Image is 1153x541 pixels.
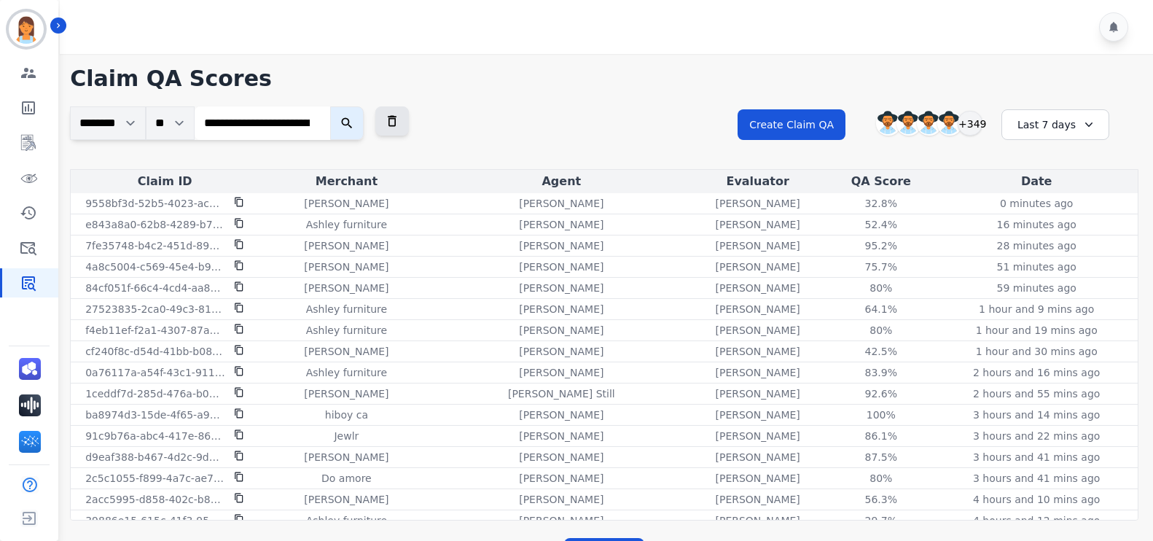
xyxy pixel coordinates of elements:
p: 2c5c1055-f899-4a7c-ae78-7326bde1962d [85,471,225,486]
p: Ashley furniture [306,302,387,316]
p: [PERSON_NAME] [519,281,603,295]
div: Evaluator [692,173,824,190]
p: [PERSON_NAME] [715,217,800,232]
div: Date [938,173,1135,190]
p: [PERSON_NAME] [519,471,603,486]
p: [PERSON_NAME] [304,450,388,464]
p: [PERSON_NAME] [715,302,800,316]
p: Do amore [321,471,372,486]
div: Agent [437,173,686,190]
p: [PERSON_NAME] [519,429,603,443]
p: Ashley furniture [306,323,387,338]
div: Merchant [262,173,431,190]
p: [PERSON_NAME] [715,450,800,464]
p: [PERSON_NAME] [519,260,603,274]
div: 95.2% [848,238,914,253]
p: 1 hour and 9 mins ago [979,302,1094,316]
p: [PERSON_NAME] [304,260,388,274]
p: 3 hours and 14 mins ago [973,408,1100,422]
p: 39886e15-615c-41f3-9559-1e981b04a556 [85,513,225,528]
p: e843a8a0-62b8-4289-b7dd-d90dfc7d2693 [85,217,225,232]
div: 87.5% [848,450,914,464]
p: 4a8c5004-c569-45e4-b9dc-88a7b9e8536d [85,260,225,274]
p: [PERSON_NAME] [519,238,603,253]
p: [PERSON_NAME] [519,365,603,380]
p: ba8974d3-15de-4f65-a95e-3a2b5fb9c8e3 [85,408,225,422]
p: Ashley furniture [306,513,387,528]
p: 3 hours and 41 mins ago [973,471,1100,486]
p: [PERSON_NAME] [519,323,603,338]
p: [PERSON_NAME] [715,492,800,507]
p: Jewlr [334,429,359,443]
div: QA Score [829,173,932,190]
p: 51 minutes ago [996,260,1076,274]
p: Ashley furniture [306,365,387,380]
p: [PERSON_NAME] [304,492,388,507]
p: [PERSON_NAME] [715,386,800,401]
p: 4 hours and 10 mins ago [973,492,1100,507]
p: 2 hours and 16 mins ago [973,365,1100,380]
p: [PERSON_NAME] Still [508,386,615,401]
p: 7fe35748-b4c2-451d-891c-e38b7bd3cfd2 [85,238,225,253]
p: 16 minutes ago [996,217,1076,232]
p: [PERSON_NAME] [519,217,603,232]
p: [PERSON_NAME] [715,238,800,253]
p: [PERSON_NAME] [519,196,603,211]
p: 91c9b76a-abc4-417e-8654-ad3852d026b2 [85,429,225,443]
div: 80% [848,323,914,338]
p: [PERSON_NAME] [715,365,800,380]
p: [PERSON_NAME] [304,281,388,295]
div: Claim ID [74,173,256,190]
p: [PERSON_NAME] [304,386,388,401]
p: [PERSON_NAME] [519,408,603,422]
div: 80% [848,471,914,486]
div: Last 7 days [1001,109,1109,140]
img: Bordered avatar [9,12,44,47]
p: [PERSON_NAME] [715,429,800,443]
div: 29.7% [848,513,914,528]
p: [PERSON_NAME] [519,344,603,359]
p: [PERSON_NAME] [715,408,800,422]
p: Ashley furniture [306,217,387,232]
div: 64.1% [848,302,914,316]
button: Create Claim QA [738,109,845,140]
div: 32.8% [848,196,914,211]
p: [PERSON_NAME] [304,196,388,211]
p: [PERSON_NAME] [304,344,388,359]
p: 2acc5995-d858-402c-b873-d97072c18291 [85,492,225,507]
div: 75.7% [848,260,914,274]
p: [PERSON_NAME] [519,302,603,316]
p: 27523835-2ca0-49c3-8161-e8f9de0d0951 [85,302,225,316]
p: [PERSON_NAME] [304,238,388,253]
p: [PERSON_NAME] [715,260,800,274]
p: hiboy ca [325,408,368,422]
p: 84cf051f-66c4-4cd4-aa8b-2779a5284406 [85,281,225,295]
p: cf240f8c-d54d-41bb-b08c-a6da134fdfc2 [85,344,225,359]
div: 42.5% [848,344,914,359]
p: 0 minutes ago [1000,196,1074,211]
div: 100% [848,408,914,422]
div: 52.4% [848,217,914,232]
p: [PERSON_NAME] [715,281,800,295]
p: 59 minutes ago [996,281,1076,295]
p: [PERSON_NAME] [519,492,603,507]
p: 3 hours and 22 mins ago [973,429,1100,443]
p: 3 hours and 41 mins ago [973,450,1100,464]
h1: Claim QA Scores [70,66,1138,92]
p: [PERSON_NAME] [715,471,800,486]
div: 83.9% [848,365,914,380]
div: 80% [848,281,914,295]
p: 9558bf3d-52b5-4023-acb4-04e720402aa3 [85,196,225,211]
p: 0a76117a-a54f-43c1-911c-75ecd57b5bc0 [85,365,225,380]
p: 28 minutes ago [996,238,1076,253]
div: +349 [958,111,982,136]
div: 86.1% [848,429,914,443]
p: [PERSON_NAME] [715,323,800,338]
div: 92.6% [848,386,914,401]
p: 4 hours and 12 mins ago [973,513,1100,528]
p: 1 hour and 19 mins ago [976,323,1098,338]
p: 1 hour and 30 mins ago [976,344,1098,359]
p: f4eb11ef-f2a1-4307-87a2-a547d2471405 [85,323,225,338]
p: 2 hours and 55 mins ago [973,386,1100,401]
p: [PERSON_NAME] [715,196,800,211]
